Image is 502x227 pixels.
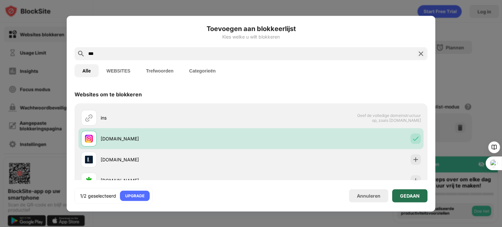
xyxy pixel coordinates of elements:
[85,176,93,184] img: favicons
[75,24,427,33] h6: Toevoegen aan blokkeerlijst
[85,155,93,163] img: favicons
[77,50,85,57] img: search.svg
[400,193,420,198] div: GEDAAN
[85,135,93,142] img: favicons
[354,113,421,122] span: Geef de volledige domeinstructuur op, zoals [DOMAIN_NAME]
[101,156,251,163] div: [DOMAIN_NAME]
[75,34,427,39] div: Kies welke u wilt blokkeren
[138,64,181,77] button: Trefwoorden
[357,193,380,199] div: Annuleren
[181,64,224,77] button: Categorieën
[417,50,425,57] img: search-close
[101,114,251,121] div: ins
[75,91,142,97] div: Websites om te blokkeren
[80,192,116,199] div: 1/2 geselecteerd
[75,64,99,77] button: Alle
[125,192,144,199] div: UPGRADE
[101,135,251,142] div: [DOMAIN_NAME]
[101,177,251,184] div: [DOMAIN_NAME]
[99,64,138,77] button: WEBSITES
[85,114,93,122] img: url.svg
